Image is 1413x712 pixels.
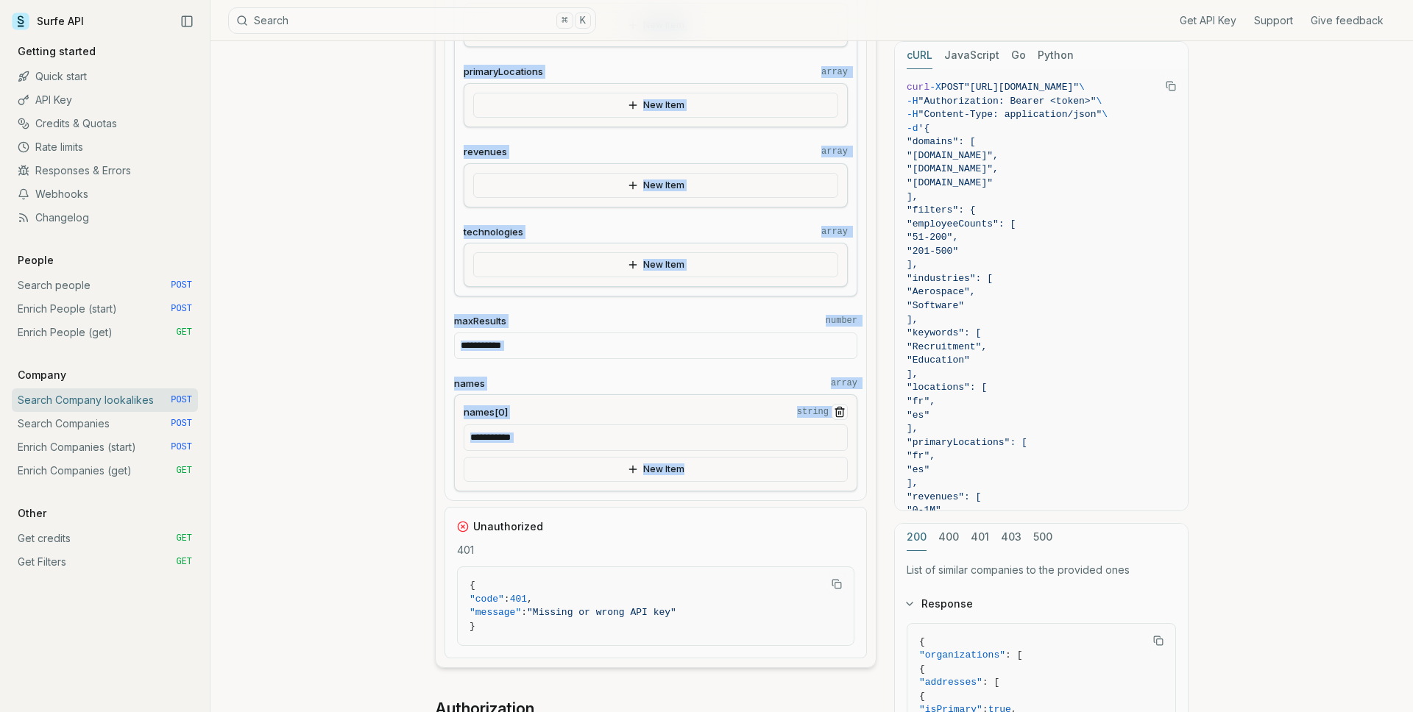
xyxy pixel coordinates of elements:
[12,459,198,483] a: Enrich Companies (get) GET
[12,135,198,159] a: Rate limits
[454,377,485,391] span: names
[12,274,198,297] a: Search people POST
[907,273,993,284] span: "industries": [
[1038,42,1074,69] button: Python
[907,341,987,352] span: "Recruitment",
[470,621,475,632] span: }
[964,82,1079,93] span: "[URL][DOMAIN_NAME]"
[907,109,918,120] span: -H
[473,173,838,198] button: New Item
[12,321,198,344] a: Enrich People (get) GET
[831,377,857,389] code: array
[575,13,591,29] kbd: K
[907,355,970,366] span: "Education"
[1254,13,1293,28] a: Support
[12,435,198,459] a: Enrich Companies (start) POST
[907,96,918,107] span: -H
[12,65,198,88] a: Quick start
[919,691,925,702] span: {
[470,594,504,605] span: "code"
[464,145,507,159] span: revenues
[907,396,935,407] span: "fr",
[464,457,848,482] button: New Item
[1005,649,1022,661] span: : [
[1160,75,1182,97] button: Copy Text
[1180,13,1236,28] a: Get API Key
[473,252,838,277] button: New Item
[176,465,192,477] span: GET
[171,280,192,291] span: POST
[1096,96,1102,107] span: \
[907,42,932,69] button: cURL
[12,368,72,382] p: Company
[12,159,198,182] a: Responses & Errors
[907,437,1027,448] span: "primaryLocations": [
[938,524,959,551] button: 400
[919,663,925,674] span: {
[464,65,543,79] span: primaryLocations
[919,649,1005,661] span: "organizations"
[919,636,925,647] span: {
[907,300,964,311] span: "Software"
[176,327,192,338] span: GET
[12,550,198,574] a: Get Filters GET
[473,93,838,118] button: New Item
[12,206,198,229] a: Changelog
[907,191,918,202] span: ],
[12,253,60,268] p: People
[907,410,929,421] span: "es"
[907,177,993,188] span: "[DOMAIN_NAME]"
[510,594,527,605] span: 401
[907,163,999,174] span: "[DOMAIN_NAME]",
[12,506,52,521] p: Other
[12,44,102,59] p: Getting started
[918,109,1102,120] span: "Content-Type: application/json"
[504,594,510,605] span: :
[941,82,964,93] span: POST
[470,607,521,618] span: "message"
[832,404,848,420] button: Remove Item
[1102,109,1108,120] span: \
[457,543,854,558] p: 401
[907,382,987,393] span: "locations": [
[907,150,999,161] span: "[DOMAIN_NAME]",
[1311,13,1384,28] a: Give feedback
[1033,524,1052,551] button: 500
[12,112,198,135] a: Credits & Quotas
[12,88,198,112] a: API Key
[176,556,192,568] span: GET
[907,505,947,516] span: "0-1M",
[929,82,941,93] span: -X
[826,315,857,327] code: number
[982,677,999,688] span: : [
[171,394,192,406] span: POST
[527,607,676,618] span: "Missing or wrong API key"
[464,225,523,239] span: technologies
[907,423,918,434] span: ],
[895,585,1188,623] button: Response
[1011,42,1026,69] button: Go
[464,405,508,419] span: names[0]
[907,477,918,488] span: ],
[907,369,918,380] span: ],
[907,123,918,134] span: -d
[971,524,989,551] button: 401
[821,66,848,78] code: array
[176,533,192,544] span: GET
[521,607,527,618] span: :
[907,259,918,270] span: ],
[1001,524,1021,551] button: 403
[171,441,192,453] span: POST
[1079,82,1085,93] span: \
[907,524,927,551] button: 200
[907,246,958,257] span: "201-500"
[821,226,848,238] code: array
[907,464,929,475] span: "es"
[470,580,475,591] span: {
[171,418,192,430] span: POST
[918,123,930,134] span: '{
[907,232,958,243] span: "51-200",
[907,491,981,502] span: "revenues": [
[907,327,981,338] span: "keywords": [
[918,96,1097,107] span: "Authorization: Bearer <token>"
